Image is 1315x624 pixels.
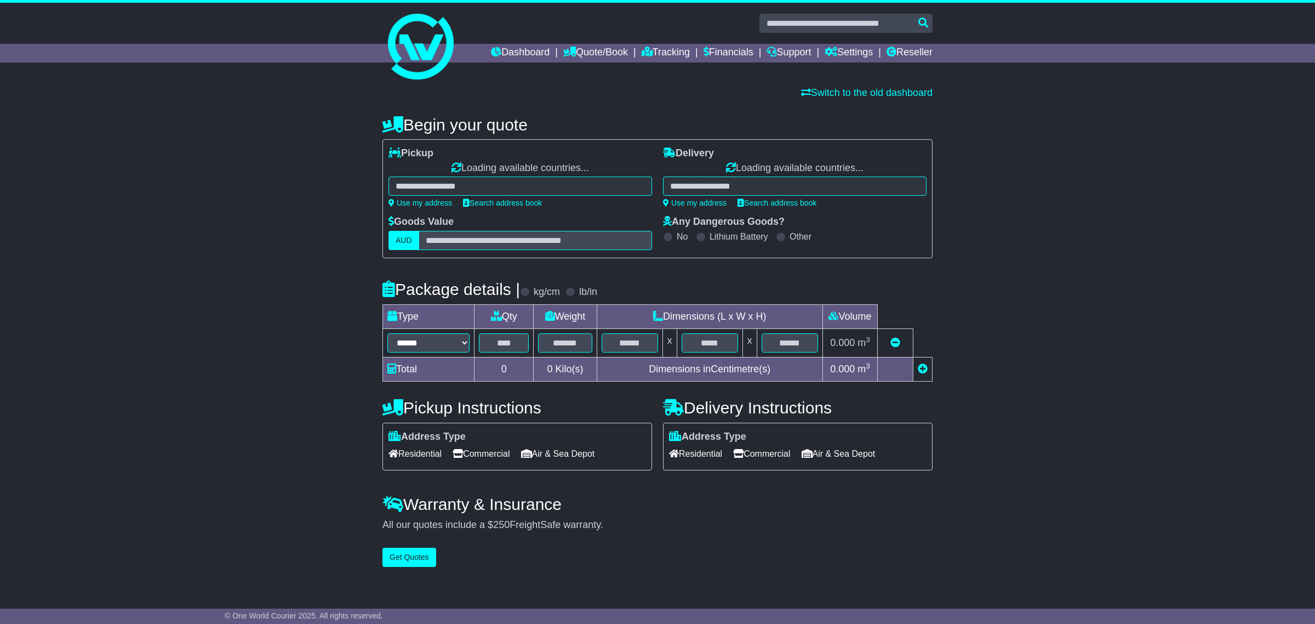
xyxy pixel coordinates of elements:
[491,44,550,63] a: Dashboard
[225,611,383,620] span: © One World Courier 2025. All rights reserved.
[742,328,757,357] td: x
[388,148,433,160] label: Pickup
[383,357,474,381] td: Total
[382,280,520,298] h4: Package details |
[825,44,873,63] a: Settings
[642,44,690,63] a: Tracking
[382,116,933,134] h4: Begin your quote
[677,231,688,242] label: No
[830,364,855,375] span: 0.000
[534,357,597,381] td: Kilo(s)
[866,362,870,370] sup: 3
[767,44,811,63] a: Support
[866,336,870,344] sup: 3
[453,445,510,462] span: Commercial
[388,431,466,443] label: Address Type
[534,286,560,298] label: kg/cm
[887,44,933,63] a: Reseller
[547,364,552,375] span: 0
[383,304,474,328] td: Type
[857,337,870,348] span: m
[663,399,933,417] h4: Delivery Instructions
[801,87,933,98] a: Switch to the old dashboard
[704,44,753,63] a: Financials
[382,399,652,417] h4: Pickup Instructions
[597,357,822,381] td: Dimensions in Centimetre(s)
[890,337,900,348] a: Remove this item
[474,357,534,381] td: 0
[710,231,768,242] label: Lithium Battery
[663,162,927,174] div: Loading available countries...
[388,445,442,462] span: Residential
[474,304,534,328] td: Qty
[663,216,785,228] label: Any Dangerous Goods?
[663,198,727,207] a: Use my address
[663,148,714,160] label: Delivery
[521,445,595,462] span: Air & Sea Depot
[857,364,870,375] span: m
[733,445,790,462] span: Commercial
[597,304,822,328] td: Dimensions (L x W x H)
[563,44,628,63] a: Quote/Book
[493,519,510,530] span: 250
[382,495,933,513] h4: Warranty & Insurance
[822,304,877,328] td: Volume
[669,431,746,443] label: Address Type
[737,198,816,207] a: Search address book
[918,364,928,375] a: Add new item
[830,337,855,348] span: 0.000
[534,304,597,328] td: Weight
[382,519,933,531] div: All our quotes include a $ FreightSafe warranty.
[669,445,722,462] span: Residential
[790,231,811,242] label: Other
[579,286,597,298] label: lb/in
[382,548,436,567] button: Get Quotes
[662,328,677,357] td: x
[388,198,452,207] a: Use my address
[388,162,652,174] div: Loading available countries...
[388,216,454,228] label: Goods Value
[388,231,419,250] label: AUD
[802,445,876,462] span: Air & Sea Depot
[463,198,542,207] a: Search address book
